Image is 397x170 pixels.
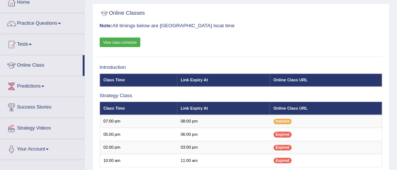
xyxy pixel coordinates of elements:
[0,55,83,74] a: Online Class
[100,128,177,141] td: 05:00 pm
[270,102,382,115] th: Online Class URL
[0,13,85,32] a: Practice Questions
[100,9,275,18] h2: Online Classes
[270,74,382,86] th: Online Class URL
[177,128,270,141] td: 06:00 pm
[177,154,270,167] td: 11:00 am
[100,93,383,99] h3: Strategy Class
[100,65,383,70] h3: Introduction
[100,74,177,86] th: Class Time
[274,132,292,137] span: Expired
[274,119,292,124] span: Inactive
[274,158,292,163] span: Expired
[100,154,177,167] td: 10:00 am
[177,115,270,128] td: 08:00 pm
[177,102,270,115] th: Link Expiry At
[100,115,177,128] td: 07:00 pm
[274,145,292,150] span: Expired
[100,23,113,28] b: Note:
[100,102,177,115] th: Class Time
[0,139,85,157] a: Your Account
[0,34,85,53] a: Tests
[100,23,383,29] h3: All timings below are [GEOGRAPHIC_DATA] local time
[0,76,85,95] a: Predictions
[0,118,85,137] a: Strategy Videos
[0,97,85,116] a: Success Stories
[100,38,141,47] a: View class schedule
[177,74,270,86] th: Link Expiry At
[177,141,270,154] td: 03:00 pm
[100,141,177,154] td: 02:00 pm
